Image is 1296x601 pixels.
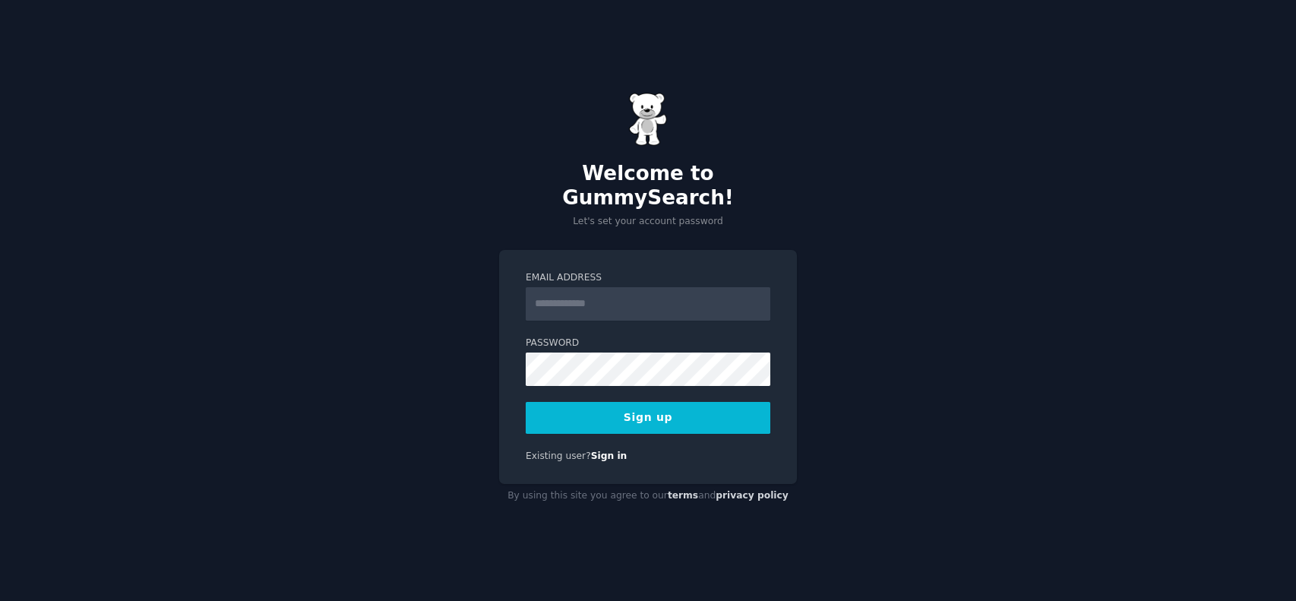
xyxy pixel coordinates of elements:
a: terms [668,490,698,501]
div: By using this site you agree to our and [499,484,797,508]
label: Email Address [526,271,770,285]
a: Sign in [591,451,627,461]
h2: Welcome to GummySearch! [499,162,797,210]
a: privacy policy [716,490,789,501]
label: Password [526,337,770,350]
span: Existing user? [526,451,591,461]
img: Gummy Bear [629,93,667,146]
button: Sign up [526,402,770,434]
p: Let's set your account password [499,215,797,229]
